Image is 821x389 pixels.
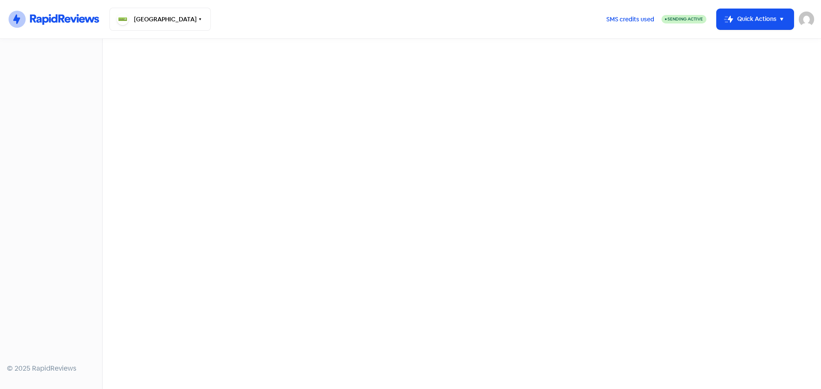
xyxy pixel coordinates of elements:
span: SMS credits used [606,15,654,24]
img: User [799,12,814,27]
button: [GEOGRAPHIC_DATA] [109,8,211,31]
span: Sending Active [667,16,703,22]
a: Sending Active [662,14,706,24]
div: © 2025 RapidReviews [7,363,95,374]
button: Quick Actions [717,9,794,29]
a: SMS credits used [599,14,662,23]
